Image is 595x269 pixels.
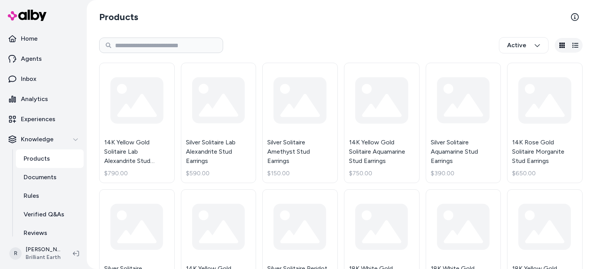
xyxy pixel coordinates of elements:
[499,37,549,53] button: Active
[16,205,84,224] a: Verified Q&As
[16,168,84,187] a: Documents
[21,135,53,144] p: Knowledge
[16,224,84,242] a: Reviews
[16,149,84,168] a: Products
[21,74,36,84] p: Inbox
[24,228,47,238] p: Reviews
[3,110,84,129] a: Experiences
[21,115,55,124] p: Experiences
[5,241,67,266] button: R[PERSON_NAME]Brilliant Earth
[21,94,48,104] p: Analytics
[344,63,420,183] a: 14K Yellow Gold Solitaire Aquamarine Stud Earrings$750.00
[24,210,64,219] p: Verified Q&As
[26,246,60,254] p: [PERSON_NAME]
[26,254,60,261] span: Brilliant Earth
[16,187,84,205] a: Rules
[21,54,42,63] p: Agents
[3,130,84,149] button: Knowledge
[99,63,175,183] a: 14K Yellow Gold Solitaire Lab Alexandrite Stud Earrings$790.00
[3,29,84,48] a: Home
[99,11,138,23] h2: Products
[3,70,84,88] a: Inbox
[507,63,583,183] a: 14K Rose Gold Solitaire Morganite Stud Earrings$650.00
[181,63,256,183] a: Silver Solitaire Lab Alexandrite Stud Earrings$590.00
[3,90,84,108] a: Analytics
[8,10,46,21] img: alby Logo
[426,63,501,183] a: Silver Solitaire Aquamarine Stud Earrings$390.00
[9,247,22,260] span: R
[24,191,39,200] p: Rules
[21,34,38,43] p: Home
[3,50,84,68] a: Agents
[24,173,57,182] p: Documents
[262,63,338,183] a: Silver Solitaire Amethyst Stud Earrings$150.00
[24,154,50,163] p: Products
